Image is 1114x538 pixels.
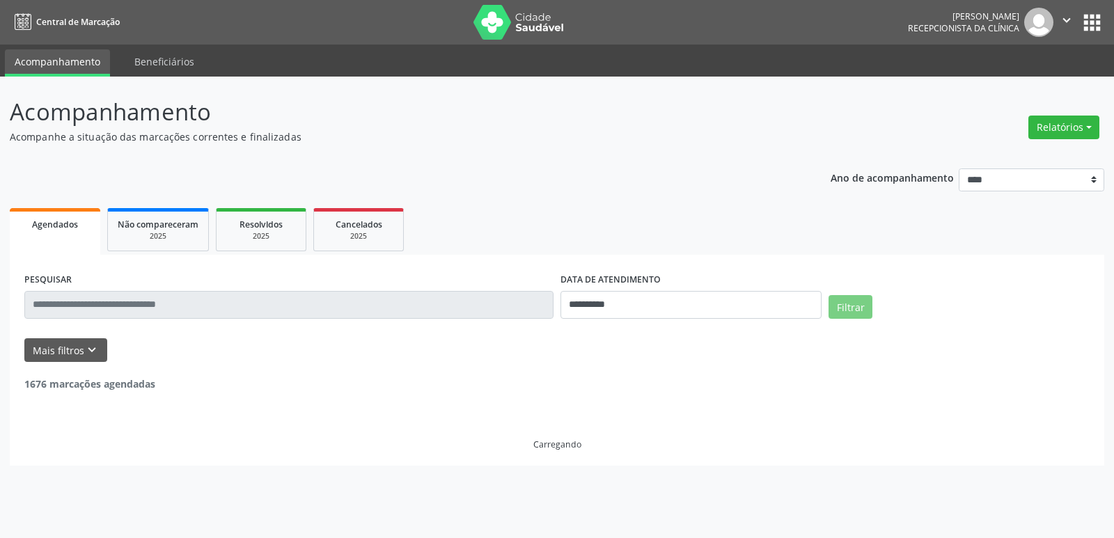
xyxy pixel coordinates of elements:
[32,219,78,230] span: Agendados
[118,231,198,242] div: 2025
[908,22,1019,34] span: Recepcionista da clínica
[226,231,296,242] div: 2025
[336,219,382,230] span: Cancelados
[908,10,1019,22] div: [PERSON_NAME]
[1053,8,1080,37] button: 
[24,377,155,390] strong: 1676 marcações agendadas
[1080,10,1104,35] button: apps
[10,10,120,33] a: Central de Marcação
[1028,116,1099,139] button: Relatórios
[240,219,283,230] span: Resolvidos
[125,49,204,74] a: Beneficiários
[36,16,120,28] span: Central de Marcação
[5,49,110,77] a: Acompanhamento
[1059,13,1074,28] i: 
[24,269,72,291] label: PESQUISAR
[324,231,393,242] div: 2025
[533,438,581,450] div: Carregando
[118,219,198,230] span: Não compareceram
[560,269,661,291] label: DATA DE ATENDIMENTO
[10,95,776,129] p: Acompanhamento
[24,338,107,363] button: Mais filtroskeyboard_arrow_down
[829,295,872,319] button: Filtrar
[831,168,954,186] p: Ano de acompanhamento
[84,342,100,358] i: keyboard_arrow_down
[1024,8,1053,37] img: img
[10,129,776,144] p: Acompanhe a situação das marcações correntes e finalizadas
